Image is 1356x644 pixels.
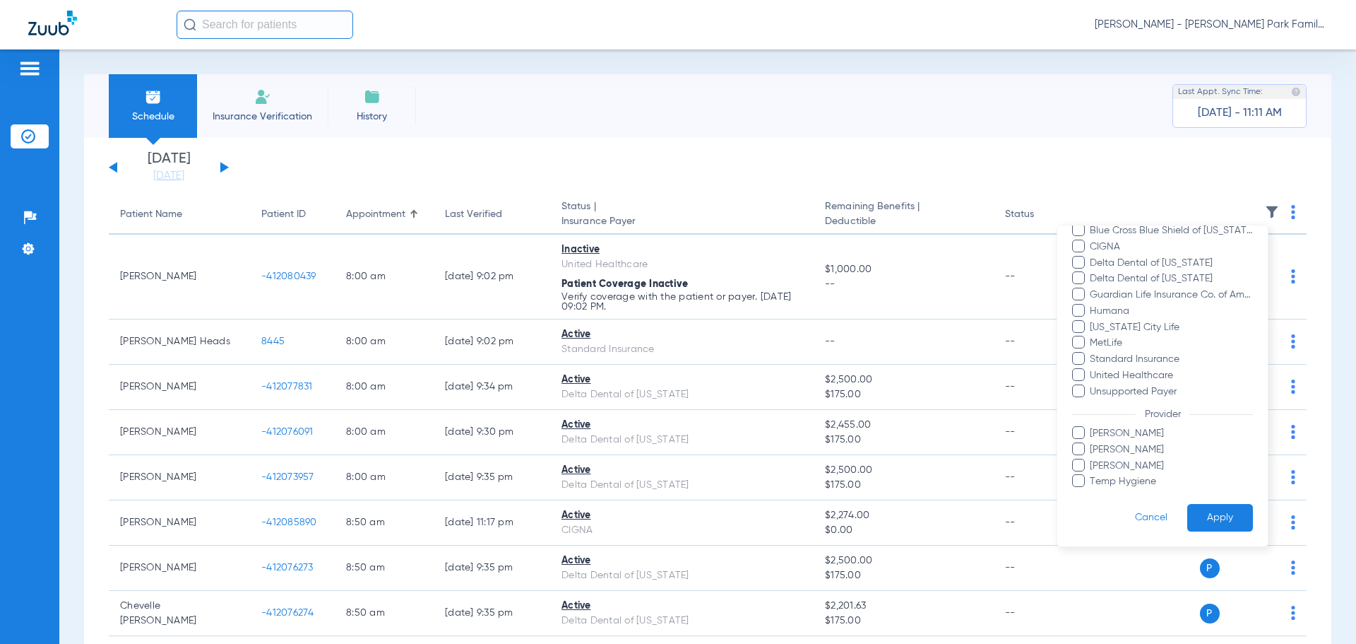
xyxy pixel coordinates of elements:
[1115,504,1187,532] button: Cancel
[1089,320,1253,335] span: [US_STATE] City Life
[1089,443,1253,457] span: [PERSON_NAME]
[1187,504,1253,532] button: Apply
[1089,368,1253,383] span: United Healthcare
[1089,352,1253,367] span: Standard Insurance
[1089,459,1253,474] span: [PERSON_NAME]
[1089,474,1253,489] span: Temp Hygiene
[1089,271,1253,286] span: Delta Dental of [US_STATE]
[1089,223,1253,238] span: Blue Cross Blue Shield of [US_STATE]
[1089,336,1253,351] span: MetLife
[1089,304,1253,319] span: Humana
[1089,288,1253,303] span: Guardian Life Insurance Co. of America
[1089,256,1253,271] span: Delta Dental of [US_STATE]
[1089,426,1253,441] span: [PERSON_NAME]
[1089,385,1253,399] span: Unsupported Payer
[1089,240,1253,254] span: CIGNA
[1136,409,1189,419] span: Provider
